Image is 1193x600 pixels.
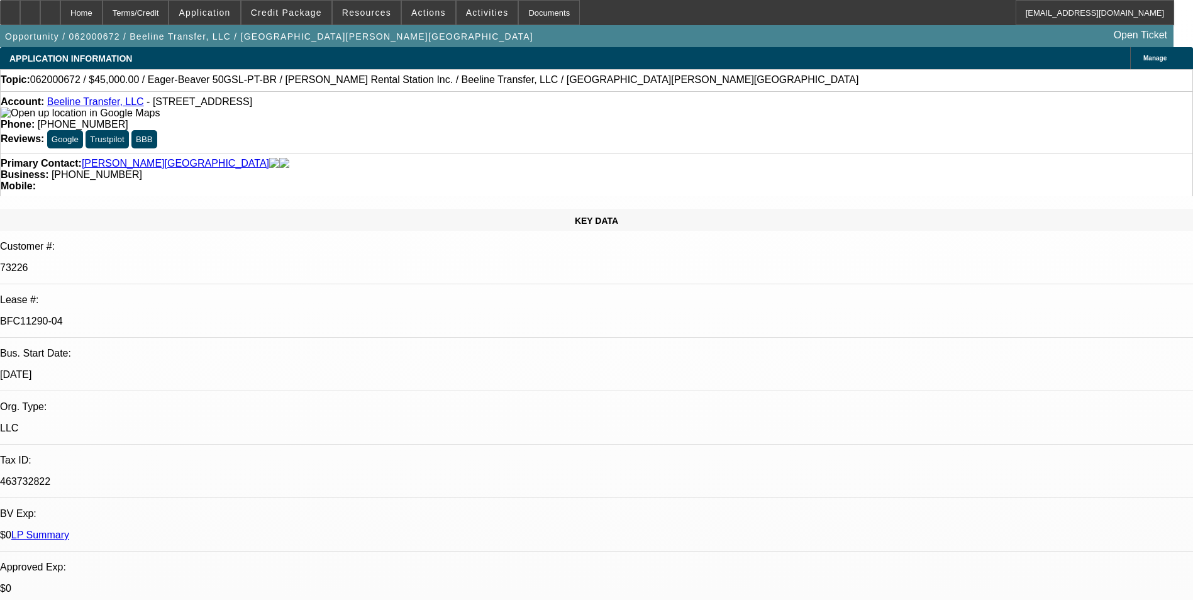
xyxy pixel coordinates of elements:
span: Actions [411,8,446,18]
span: Activities [466,8,509,18]
strong: Topic: [1,74,30,86]
button: Trustpilot [86,130,128,148]
button: Application [169,1,240,25]
span: Credit Package [251,8,322,18]
a: View Google Maps [1,108,160,118]
span: [PHONE_NUMBER] [38,119,128,130]
strong: Account: [1,96,44,107]
strong: Reviews: [1,133,44,144]
span: Resources [342,8,391,18]
strong: Primary Contact: [1,158,82,169]
button: BBB [131,130,157,148]
span: APPLICATION INFORMATION [9,53,132,64]
span: KEY DATA [575,216,618,226]
span: Opportunity / 062000672 / Beeline Transfer, LLC / [GEOGRAPHIC_DATA][PERSON_NAME][GEOGRAPHIC_DATA] [5,31,533,42]
span: 062000672 / $45,000.00 / Eager-Beaver 50GSL-PT-BR / [PERSON_NAME] Rental Station Inc. / Beeline T... [30,74,859,86]
img: facebook-icon.png [269,158,279,169]
span: Application [179,8,230,18]
img: linkedin-icon.png [279,158,289,169]
button: Google [47,130,83,148]
button: Activities [457,1,518,25]
a: Open Ticket [1109,25,1172,46]
span: [PHONE_NUMBER] [52,169,142,180]
img: Open up location in Google Maps [1,108,160,119]
button: Resources [333,1,401,25]
span: - [STREET_ADDRESS] [147,96,252,107]
strong: Phone: [1,119,35,130]
button: Actions [402,1,455,25]
a: Beeline Transfer, LLC [47,96,144,107]
a: [PERSON_NAME][GEOGRAPHIC_DATA] [82,158,269,169]
strong: Business: [1,169,48,180]
a: LP Summary [11,530,69,540]
strong: Mobile: [1,181,36,191]
button: Credit Package [241,1,331,25]
span: Manage [1143,55,1167,62]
